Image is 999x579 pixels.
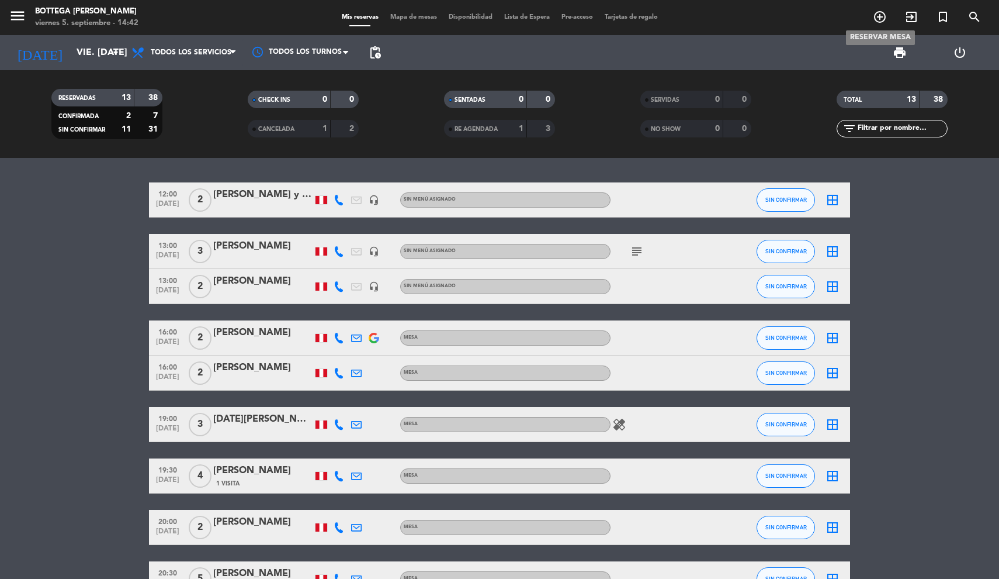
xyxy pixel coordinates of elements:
i: add_circle_outline [873,10,887,24]
strong: 1 [322,125,327,133]
span: 2 [189,516,211,539]
span: [DATE] [153,528,182,541]
i: arrow_drop_down [109,46,123,60]
strong: 0 [742,95,749,104]
span: 2 [189,326,211,350]
button: menu [9,7,26,29]
div: [PERSON_NAME] [213,239,313,254]
span: [DATE] [153,476,182,490]
span: Pre-acceso [556,14,599,20]
i: [DATE] [9,40,71,66]
span: RE AGENDADA [455,126,498,132]
span: SIN CONFIRMAR [765,283,807,289]
button: SIN CONFIRMAR [757,413,815,436]
span: Todos los servicios [151,49,231,57]
i: border_all [825,366,840,380]
strong: 38 [934,95,945,104]
i: search [967,10,981,24]
span: Sin menú asignado [404,197,456,202]
strong: 2 [349,125,356,133]
span: 2 [189,188,211,212]
span: 3 [189,413,211,436]
div: [PERSON_NAME] [213,463,313,478]
span: RESERVADAS [58,95,96,101]
strong: 2 [126,112,131,120]
span: SIN CONFIRMAR [765,421,807,428]
i: border_all [825,331,840,345]
span: CONFIRMADA [58,113,99,119]
div: [PERSON_NAME] [213,515,313,530]
strong: 31 [148,125,160,133]
strong: 7 [153,112,160,120]
i: healing [612,418,626,432]
img: google-logo.png [369,333,379,343]
i: headset_mic [369,246,379,257]
i: headset_mic [369,281,379,292]
i: border_all [825,280,840,294]
span: SIN CONFIRMAR [765,370,807,376]
strong: 0 [742,125,749,133]
span: Mesa [404,525,418,529]
span: 13:00 [153,238,182,251]
div: viernes 5. septiembre - 14:42 [35,18,138,29]
i: menu [9,7,26,25]
span: TOTAL [844,97,862,103]
div: [DATE][PERSON_NAME] [213,412,313,427]
span: SIN CONFIRMAR [765,473,807,479]
button: SIN CONFIRMAR [757,240,815,263]
i: border_all [825,521,840,535]
span: 2 [189,275,211,298]
i: border_all [825,244,840,259]
strong: 1 [519,125,523,133]
input: Filtrar por nombre... [856,122,947,135]
span: 12:00 [153,187,182,200]
span: 19:30 [153,463,182,476]
span: SIN CONFIRMAR [58,127,105,133]
span: SENTADAS [455,97,485,103]
span: [DATE] [153,425,182,438]
span: Mapa de mesas [384,14,443,20]
button: SIN CONFIRMAR [757,188,815,212]
span: CHECK INS [258,97,290,103]
span: Lista de Espera [498,14,556,20]
span: 3 [189,240,211,263]
strong: 0 [349,95,356,104]
span: pending_actions [368,46,382,60]
span: 4 [189,464,211,488]
span: SIN CONFIRMAR [765,524,807,530]
strong: 13 [122,94,131,102]
span: 19:00 [153,411,182,425]
i: power_settings_new [953,46,967,60]
span: 20:30 [153,566,182,579]
span: 13:00 [153,273,182,287]
span: [DATE] [153,287,182,300]
span: SERVIDAS [651,97,679,103]
i: headset_mic [369,195,379,205]
span: Mesa [404,422,418,426]
i: filter_list [842,122,856,136]
i: border_all [825,469,840,483]
div: [PERSON_NAME] [213,360,313,375]
strong: 0 [715,95,720,104]
i: border_all [825,193,840,207]
button: SIN CONFIRMAR [757,326,815,350]
span: 16:00 [153,325,182,338]
span: 20:00 [153,514,182,528]
strong: 38 [148,94,160,102]
span: print [893,46,907,60]
span: Mesa [404,473,418,478]
span: 2 [189,361,211,385]
div: [PERSON_NAME] [213,325,313,340]
strong: 3 [546,125,553,133]
span: Mesa [404,335,418,340]
strong: 11 [122,125,131,133]
div: LOG OUT [930,35,990,70]
span: Tarjetas de regalo [599,14,664,20]
button: SIN CONFIRMAR [757,464,815,488]
span: [DATE] [153,251,182,265]
span: SIN CONFIRMAR [765,248,807,254]
i: exit_to_app [904,10,918,24]
button: SIN CONFIRMAR [757,275,815,298]
i: turned_in_not [936,10,950,24]
strong: 0 [546,95,553,104]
